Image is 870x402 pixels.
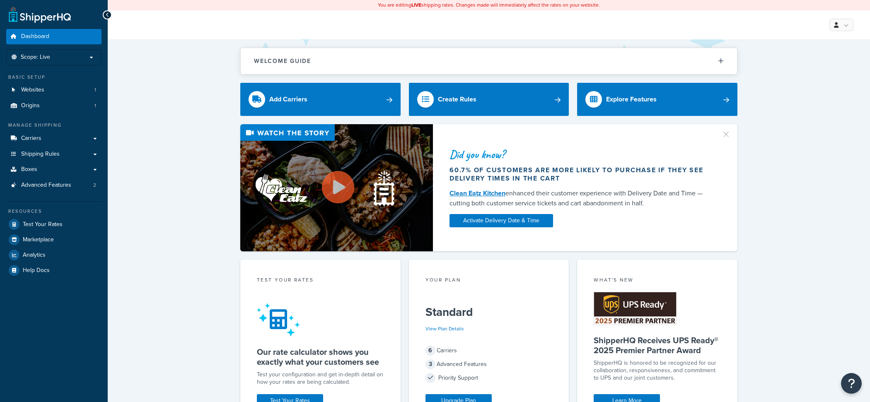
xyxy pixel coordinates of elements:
p: ShipperHQ is honored to be recognized for our collaboration, responsiveness, and commitment to UP... [594,359,721,382]
b: LIVE [411,1,421,9]
span: Shipping Rules [21,151,60,158]
a: Dashboard [6,29,101,44]
span: 3 [425,359,435,369]
img: Video thumbnail [240,124,433,251]
span: Carriers [21,135,41,142]
div: Test your configuration and get in-depth detail on how your rates are being calculated. [257,371,384,386]
div: Create Rules [438,94,476,105]
div: Manage Shipping [6,122,101,129]
h5: Our rate calculator shows you exactly what your customers see [257,347,384,367]
a: View Plan Details [425,325,464,332]
div: Carriers [425,345,553,356]
span: 6 [425,346,435,356]
a: Advanced Features2 [6,178,101,193]
span: Boxes [21,166,37,173]
div: Your Plan [425,276,553,286]
a: Explore Features [577,83,737,116]
li: Websites [6,82,101,98]
h5: ShipperHQ Receives UPS Ready® 2025 Premier Partner Award [594,335,721,355]
span: Advanced Features [21,182,71,189]
h5: Standard [425,306,553,319]
a: Create Rules [409,83,569,116]
div: Advanced Features [425,359,553,370]
span: 1 [94,102,96,109]
span: 2 [93,182,96,189]
div: Basic Setup [6,74,101,81]
a: Add Carriers [240,83,401,116]
span: Origins [21,102,40,109]
div: Explore Features [606,94,657,105]
div: Add Carriers [269,94,307,105]
div: Did you know? [450,149,711,160]
a: Origins1 [6,98,101,113]
a: Boxes [6,162,101,177]
span: Help Docs [23,267,50,274]
a: Test Your Rates [6,217,101,232]
span: 1 [94,87,96,94]
li: Advanced Features [6,178,101,193]
a: Carriers [6,131,101,146]
a: Websites1 [6,82,101,98]
a: Activate Delivery Date & Time [450,214,553,227]
span: Scope: Live [21,54,50,61]
span: Analytics [23,252,46,259]
button: Open Resource Center [841,373,862,394]
div: Priority Support [425,372,553,384]
button: Welcome Guide [241,48,737,74]
a: Help Docs [6,263,101,278]
span: Test Your Rates [23,221,63,228]
h2: Welcome Guide [254,58,311,64]
span: Websites [21,87,44,94]
span: Dashboard [21,33,49,40]
div: 60.7% of customers are more likely to purchase if they see delivery times in the cart [450,166,711,183]
a: Analytics [6,248,101,262]
a: Marketplace [6,232,101,247]
a: Shipping Rules [6,147,101,162]
span: Marketplace [23,236,54,243]
div: enhanced their customer experience with Delivery Date and Time — cutting both customer service ti... [450,188,711,208]
li: Origins [6,98,101,113]
div: Resources [6,208,101,215]
a: Clean Eatz Kitchen [450,188,505,198]
div: Test your rates [257,276,384,286]
div: What's New [594,276,721,286]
